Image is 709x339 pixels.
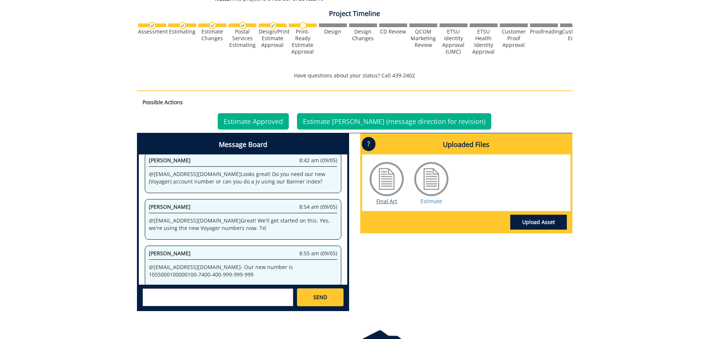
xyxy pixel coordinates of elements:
a: Estimate [421,198,442,205]
div: CD Review [379,28,407,35]
img: checkmark [269,22,277,29]
h4: Message Board [139,135,347,154]
span: [PERSON_NAME] [149,250,191,257]
div: Design/Print Estimate Approval [259,28,287,48]
div: Print-Ready Estimate Approval [289,28,317,55]
span: 8:55 am (09/05) [299,250,337,257]
img: no [300,22,307,29]
span: 8:42 am (09/05) [299,157,337,164]
p: ? [362,137,376,151]
p: @ [EMAIL_ADDRESS][DOMAIN_NAME] Great! We'll get started on this. Yes, we're using the new Voyager... [149,217,337,232]
strong: Possible Actions [143,99,183,106]
div: Proofreading [530,28,558,35]
img: checkmark [179,22,186,29]
div: ETSU Identity Approval (UMC) [440,28,467,55]
div: Assessment [138,28,166,35]
h4: Uploaded Files [362,135,571,154]
a: Estimate Approved [218,113,289,129]
span: 8:54 am (09/05) [299,203,337,211]
div: ETSU Health Identity Approval [470,28,498,55]
img: checkmark [209,22,216,29]
img: checkmark [149,22,156,29]
div: Design [319,28,347,35]
span: SEND [313,294,327,301]
div: Design Changes [349,28,377,42]
a: Estimate [PERSON_NAME] (message direction for revision) [297,113,491,129]
a: Upload Asset [510,215,567,230]
div: Estimating [168,28,196,35]
a: Final Art [376,198,397,205]
p: Have questions about your status? Call 439-2402 [137,72,572,79]
p: @ [EMAIL_ADDRESS][DOMAIN_NAME] - Our new number is 1055000100000100-7400-400-999-999-999 [149,263,337,278]
span: [PERSON_NAME] [149,203,191,210]
p: @ [EMAIL_ADDRESS][DOMAIN_NAME] Looks great! Do you need our new (Voyager) account number or can y... [149,170,337,185]
div: Customer Proof Approval [500,28,528,48]
div: Postal Services Estimating [229,28,256,48]
h4: Project Timeline [137,10,572,17]
img: checkmark [239,22,246,29]
div: QCOM Marketing Review [409,28,437,48]
textarea: messageToSend [143,288,293,306]
a: SEND [297,288,343,306]
div: Estimate Changes [198,28,226,42]
div: Customer Edits [560,28,588,42]
span: [PERSON_NAME] [149,157,191,164]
